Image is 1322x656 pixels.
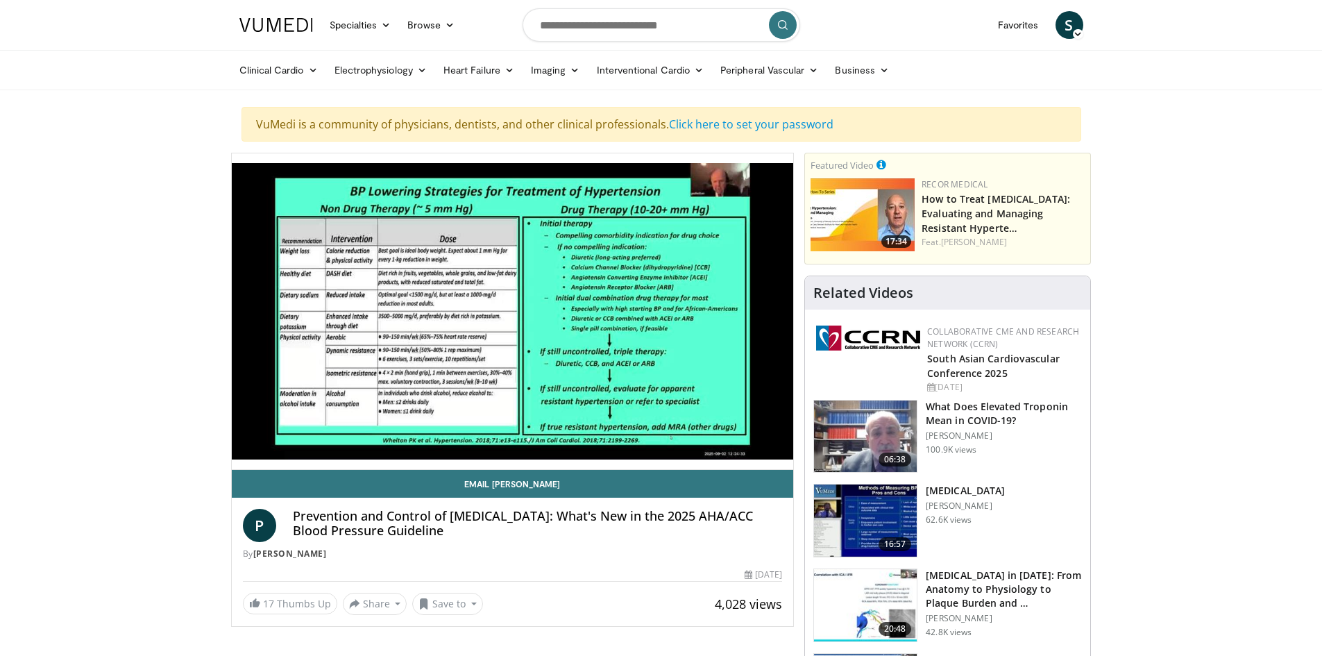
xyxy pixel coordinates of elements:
a: 20:48 [MEDICAL_DATA] in [DATE]: From Anatomy to Physiology to Plaque Burden and … [PERSON_NAME] 4... [813,569,1082,642]
div: [DATE] [745,569,782,581]
h4: Related Videos [813,285,913,301]
a: Electrophysiology [326,56,435,84]
a: Recor Medical [922,178,988,190]
h3: What Does Elevated Troponin Mean in COVID-19? [926,400,1082,428]
h3: [MEDICAL_DATA] in [DATE]: From Anatomy to Physiology to Plaque Burden and … [926,569,1082,610]
img: a04ee3ba-8487-4636-b0fb-5e8d268f3737.png.150x105_q85_autocrop_double_scale_upscale_version-0.2.png [816,326,920,351]
span: 16:57 [879,537,912,551]
p: [PERSON_NAME] [926,613,1082,624]
div: [DATE] [927,381,1079,394]
div: VuMedi is a community of physicians, dentists, and other clinical professionals. [241,107,1081,142]
a: Imaging [523,56,588,84]
span: 20:48 [879,622,912,636]
a: Click here to set your password [669,117,833,132]
a: Interventional Cardio [588,56,713,84]
a: 06:38 What Does Elevated Troponin Mean in COVID-19? [PERSON_NAME] 100.9K views [813,400,1082,473]
img: a92b9a22-396b-4790-a2bb-5028b5f4e720.150x105_q85_crop-smart_upscale.jpg [814,485,917,557]
a: Collaborative CME and Research Network (CCRN) [927,326,1079,350]
h3: [MEDICAL_DATA] [926,484,1005,498]
a: Email [PERSON_NAME] [232,470,794,498]
img: 10cbd22e-c1e6-49ff-b90e-4507a8859fc1.jpg.150x105_q85_crop-smart_upscale.jpg [811,178,915,251]
a: Browse [399,11,463,39]
a: 16:57 [MEDICAL_DATA] [PERSON_NAME] 62.6K views [813,484,1082,557]
a: P [243,509,276,542]
a: How to Treat [MEDICAL_DATA]: Evaluating and Managing Resistant Hyperte… [922,192,1070,235]
span: 17 [263,597,274,610]
a: Clinical Cardio [231,56,326,84]
video-js: Video Player [232,153,794,470]
span: 17:34 [881,235,911,248]
span: 06:38 [879,453,912,466]
a: [PERSON_NAME] [253,548,327,560]
a: S [1056,11,1083,39]
a: Heart Failure [435,56,523,84]
img: 98daf78a-1d22-4ebe-927e-10afe95ffd94.150x105_q85_crop-smart_upscale.jpg [814,401,917,473]
img: VuMedi Logo [239,18,313,32]
a: Favorites [990,11,1047,39]
a: [PERSON_NAME] [941,236,1007,248]
p: 62.6K views [926,514,972,525]
a: Specialties [321,11,400,39]
button: Share [343,593,407,615]
a: 17 Thumbs Up [243,593,337,614]
a: Peripheral Vascular [712,56,827,84]
span: 4,028 views [715,596,782,612]
p: [PERSON_NAME] [926,501,1005,512]
img: 823da73b-7a00-425d-bb7f-45c8b03b10c3.150x105_q85_crop-smart_upscale.jpg [814,569,917,641]
div: By [243,548,783,560]
div: Feat. [922,236,1085,249]
p: [PERSON_NAME] [926,430,1082,441]
h4: Prevention and Control of [MEDICAL_DATA]: What's New in the 2025 AHA/ACC Blood Pressure Guideline [293,509,783,539]
a: Business [827,56,897,84]
p: 42.8K views [926,627,972,638]
small: Featured Video [811,159,874,171]
input: Search topics, interventions [523,8,800,42]
a: South Asian Cardiovascular Conference 2025 [927,352,1060,380]
a: 17:34 [811,178,915,251]
p: 100.9K views [926,444,976,455]
button: Save to [412,593,483,615]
